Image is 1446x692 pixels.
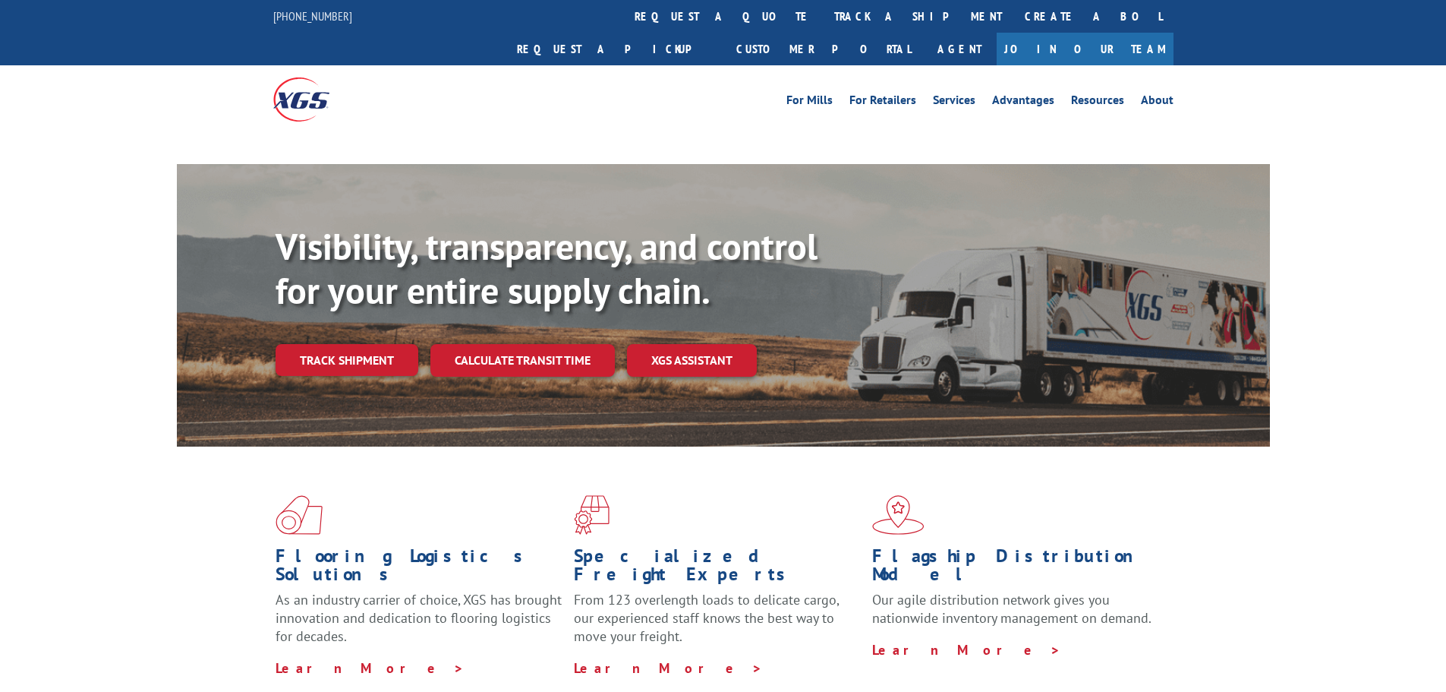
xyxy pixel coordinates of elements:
[506,33,725,65] a: Request a pickup
[627,344,757,377] a: XGS ASSISTANT
[786,94,833,111] a: For Mills
[574,591,861,659] p: From 123 overlength loads to delicate cargo, our experienced staff knows the best way to move you...
[574,659,763,677] a: Learn More >
[574,495,610,535] img: xgs-icon-focused-on-flooring-red
[872,591,1151,627] span: Our agile distribution network gives you nationwide inventory management on demand.
[1071,94,1124,111] a: Resources
[276,547,562,591] h1: Flooring Logistics Solutions
[997,33,1173,65] a: Join Our Team
[276,659,465,677] a: Learn More >
[430,344,615,377] a: Calculate transit time
[276,223,818,314] b: Visibility, transparency, and control for your entire supply chain.
[276,495,323,535] img: xgs-icon-total-supply-chain-intelligence-red
[574,547,861,591] h1: Specialized Freight Experts
[725,33,922,65] a: Customer Portal
[872,495,925,535] img: xgs-icon-flagship-distribution-model-red
[276,344,418,376] a: Track shipment
[1141,94,1173,111] a: About
[922,33,997,65] a: Agent
[933,94,975,111] a: Services
[992,94,1054,111] a: Advantages
[276,591,562,645] span: As an industry carrier of choice, XGS has brought innovation and dedication to flooring logistics...
[872,641,1061,659] a: Learn More >
[872,547,1159,591] h1: Flagship Distribution Model
[849,94,916,111] a: For Retailers
[273,8,352,24] a: [PHONE_NUMBER]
